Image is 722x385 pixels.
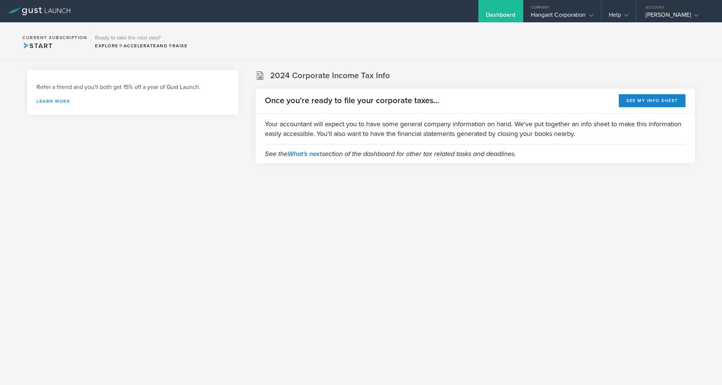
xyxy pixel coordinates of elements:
[685,349,722,385] iframe: Chat Widget
[531,11,593,22] div: Hangarit Corporation
[486,11,516,22] div: Dashboard
[609,11,628,22] div: Help
[646,11,709,22] div: [PERSON_NAME]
